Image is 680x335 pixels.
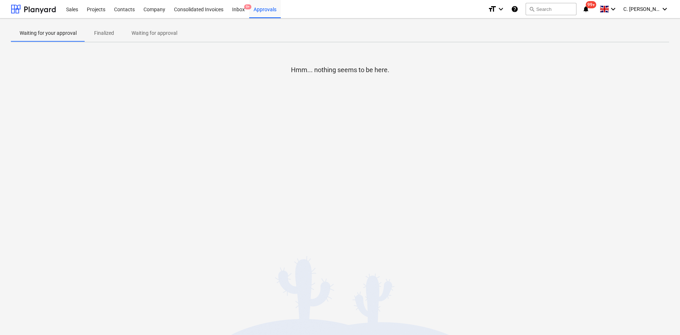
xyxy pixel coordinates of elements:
[660,5,669,13] i: keyboard_arrow_down
[511,5,518,13] i: Knowledge base
[609,5,618,13] i: keyboard_arrow_down
[94,29,114,37] p: Finalized
[20,29,77,37] p: Waiting for your approval
[526,3,576,15] button: Search
[623,6,660,12] span: C. [PERSON_NAME]
[497,5,505,13] i: keyboard_arrow_down
[131,29,177,37] p: Waiting for approval
[291,66,389,74] p: Hmm... nothing seems to be here.
[244,4,251,9] span: 9+
[582,5,590,13] i: notifications
[529,6,535,12] span: search
[586,1,596,8] span: 99+
[488,5,497,13] i: format_size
